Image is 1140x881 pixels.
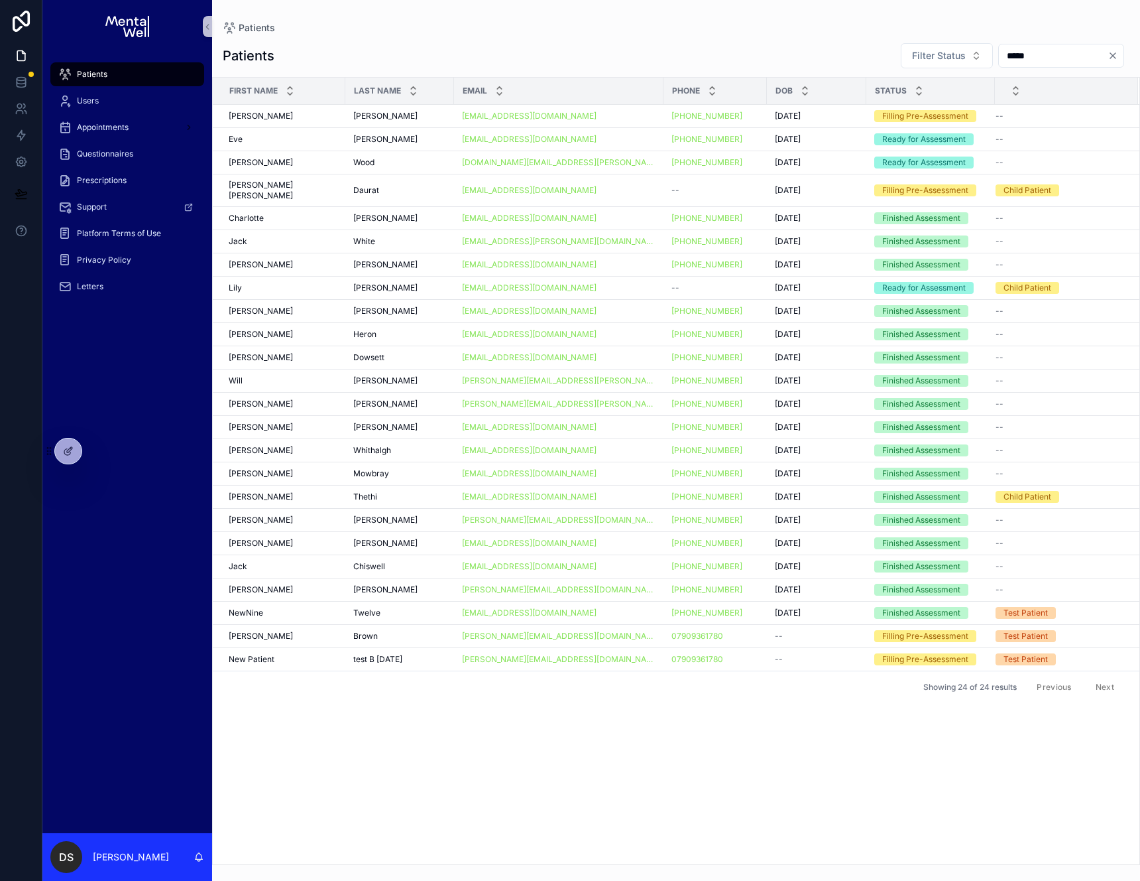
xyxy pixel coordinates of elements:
a: [PHONE_NUMBER] [671,329,759,340]
span: -- [671,185,679,196]
span: [PERSON_NAME] [353,515,418,525]
span: Platform Terms of Use [77,228,161,239]
a: [PHONE_NUMBER] [671,399,759,409]
a: -- [996,157,1122,168]
a: [PHONE_NUMBER] [671,134,742,145]
a: [PHONE_NUMBER] [671,422,742,433]
span: [DATE] [775,259,801,270]
a: [PHONE_NUMBER] [671,445,759,456]
a: Eve [229,134,337,145]
a: [PHONE_NUMBER] [671,515,742,525]
span: [DATE] [775,111,801,121]
span: [DATE] [775,157,801,168]
a: [PERSON_NAME] [229,352,337,363]
a: [PHONE_NUMBER] [671,236,742,247]
a: Filling Pre-Assessment [874,184,987,196]
div: Ready for Assessment [882,282,966,294]
a: Child Patient [996,184,1122,196]
span: Lily [229,283,242,293]
a: [PHONE_NUMBER] [671,445,742,456]
span: -- [996,134,1003,145]
a: [DATE] [775,422,858,433]
a: [EMAIL_ADDRESS][DOMAIN_NAME] [462,306,597,316]
span: [PERSON_NAME] [229,538,293,549]
a: [EMAIL_ADDRESS][DOMAIN_NAME] [462,213,597,224]
a: Finished Assessment [874,212,987,224]
a: Ready for Assessment [874,157,987,169]
a: Whithalgh [353,445,446,456]
a: [PHONE_NUMBER] [671,352,742,363]
a: [EMAIL_ADDRESS][DOMAIN_NAME] [462,111,597,121]
a: [PHONE_NUMBER] [671,111,742,121]
div: Finished Assessment [882,352,960,364]
a: [DATE] [775,515,858,525]
span: Thethi [353,492,377,502]
a: Will [229,375,337,386]
a: [PHONE_NUMBER] [671,468,742,479]
a: -- [996,259,1122,270]
a: Finished Assessment [874,236,987,247]
a: [PERSON_NAME] [353,375,446,386]
a: [EMAIL_ADDRESS][DOMAIN_NAME] [462,283,655,293]
span: -- [996,399,1003,409]
span: Prescriptions [77,175,127,186]
a: [DATE] [775,213,858,224]
div: Finished Assessment [882,444,960,456]
span: Whithalgh [353,445,391,456]
a: [EMAIL_ADDRESS][DOMAIN_NAME] [462,185,655,196]
a: Mowbray [353,468,446,479]
a: Child Patient [996,282,1122,294]
a: [PERSON_NAME] [229,492,337,502]
a: [PHONE_NUMBER] [671,492,759,502]
span: Patients [239,21,275,34]
span: [PERSON_NAME] [353,213,418,224]
div: Finished Assessment [882,398,960,410]
a: Heron [353,329,446,340]
a: Finished Assessment [874,468,987,480]
a: [PERSON_NAME] [229,422,337,433]
a: -- [671,283,759,293]
a: [PHONE_NUMBER] [671,134,759,145]
a: [PHONE_NUMBER] [671,111,759,121]
a: [DATE] [775,306,858,316]
a: [EMAIL_ADDRESS][DOMAIN_NAME] [462,259,655,270]
a: [PERSON_NAME] [353,283,446,293]
span: [DATE] [775,283,801,293]
span: -- [671,283,679,293]
span: -- [996,259,1003,270]
span: [PERSON_NAME] [229,492,293,502]
span: [PERSON_NAME] [229,352,293,363]
span: Jack [229,561,247,572]
a: [DATE] [775,134,858,145]
a: Users [50,89,204,113]
span: [DATE] [775,329,801,340]
a: [PERSON_NAME] [229,445,337,456]
span: -- [996,236,1003,247]
a: [PERSON_NAME] [353,515,446,525]
a: Questionnaires [50,142,204,166]
span: [PERSON_NAME] [353,375,418,386]
a: [PHONE_NUMBER] [671,157,759,168]
a: [EMAIL_ADDRESS][DOMAIN_NAME] [462,422,655,433]
a: [PHONE_NUMBER] [671,259,742,270]
a: [PERSON_NAME] [353,134,446,145]
div: Finished Assessment [882,537,960,549]
a: [EMAIL_ADDRESS][DOMAIN_NAME] [462,468,597,479]
a: [PERSON_NAME] [229,306,337,316]
a: Jack [229,236,337,247]
a: [EMAIL_ADDRESS][DOMAIN_NAME] [462,561,655,572]
span: Jack [229,236,247,247]
a: -- [996,468,1122,479]
a: -- [996,329,1122,340]
span: [PERSON_NAME] [353,538,418,549]
div: Finished Assessment [882,421,960,433]
a: [PERSON_NAME] [229,259,337,270]
a: [PHONE_NUMBER] [671,157,742,168]
div: Finished Assessment [882,375,960,387]
span: [PERSON_NAME] [229,422,293,433]
a: [PERSON_NAME] [353,399,446,409]
a: [EMAIL_ADDRESS][DOMAIN_NAME] [462,213,655,224]
span: Eve [229,134,243,145]
span: -- [996,468,1003,479]
a: [PHONE_NUMBER] [671,236,759,247]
